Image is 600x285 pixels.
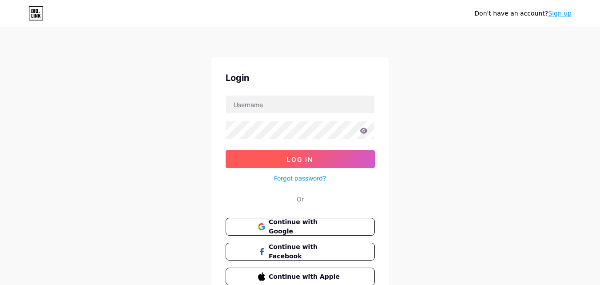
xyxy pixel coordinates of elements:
[548,10,572,17] a: Sign up
[226,150,375,168] button: Log In
[269,242,342,261] span: Continue with Facebook
[226,243,375,261] button: Continue with Facebook
[474,9,572,18] div: Don't have an account?
[269,217,342,236] span: Continue with Google
[274,173,326,183] a: Forgot password?
[269,272,342,281] span: Continue with Apple
[226,218,375,236] button: Continue with Google
[226,96,374,113] input: Username
[297,194,304,204] div: Or
[287,156,313,163] span: Log In
[226,71,375,84] div: Login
